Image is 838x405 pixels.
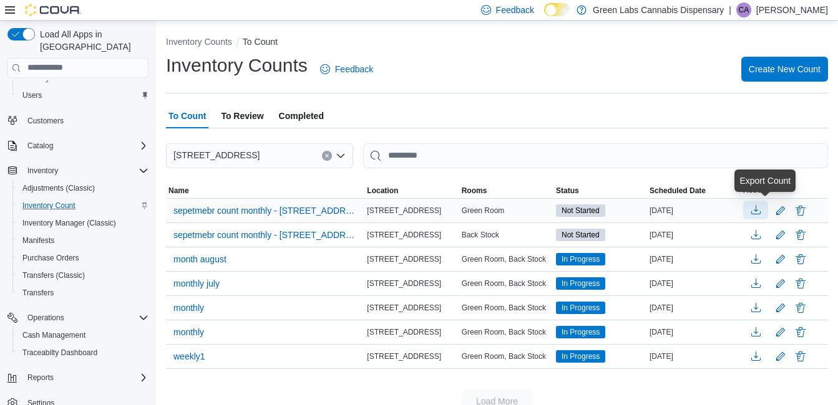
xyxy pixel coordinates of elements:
button: sepetmebr count monthly - [STREET_ADDRESS] [168,201,362,220]
span: Manifests [22,236,54,245]
button: Status [553,183,647,198]
span: monthly [173,302,204,314]
span: Inventory [27,166,58,176]
button: Inventory Count [12,197,153,214]
span: Customers [27,116,64,126]
button: Cash Management [12,326,153,344]
span: Name [168,186,189,196]
span: Transfers [22,288,54,298]
button: Delete [793,300,808,315]
span: Status [556,186,579,196]
input: Dark Mode [544,3,570,16]
button: To Count [243,37,278,47]
span: Traceabilty Dashboard [22,348,97,358]
button: Inventory Counts [166,37,232,47]
button: Manifests [12,232,153,249]
a: Users [17,88,47,103]
span: Not Started [562,229,600,241]
span: Completed [279,103,324,128]
button: Edit count details [773,298,788,317]
button: Delete [793,325,808,340]
span: Transfers [17,285,149,300]
button: monthly july [168,274,225,293]
h1: Inventory Counts [166,53,308,78]
button: Inventory [2,162,153,179]
span: Adjustments (Classic) [22,183,95,193]
button: monthly [168,298,209,317]
button: Catalog [22,138,58,153]
button: Delete [793,276,808,291]
span: Transfers (Classic) [22,270,85,280]
button: Delete [793,252,808,267]
input: This is a search bar. After typing your query, hit enter to filter the results lower in the page. [363,143,828,168]
span: In Progress [556,350,605,363]
span: Customers [22,113,149,128]
span: Purchase Orders [22,253,79,263]
a: Manifests [17,233,59,248]
button: month august [168,250,231,269]
span: Not Started [556,229,605,241]
span: Feedback [496,4,534,16]
span: Purchase Orders [17,250,149,265]
span: Not Started [556,204,605,217]
div: [DATE] [647,276,741,291]
button: Inventory [22,163,63,178]
div: [DATE] [647,325,741,340]
a: Feedback [315,57,378,82]
button: Delete [793,349,808,364]
span: In Progress [556,302,605,314]
a: Cash Management [17,328,90,343]
span: monthly [173,326,204,338]
span: In Progress [556,326,605,338]
button: Adjustments (Classic) [12,179,153,197]
div: Export Count [739,174,791,187]
span: Operations [22,310,149,325]
span: CA [739,2,749,17]
button: Edit count details [773,347,788,366]
div: Green Room, Back Stock [459,300,553,315]
span: In Progress [562,278,600,289]
button: Open list of options [336,151,346,161]
span: Not Started [562,205,600,216]
a: Traceabilty Dashboard [17,345,102,360]
div: [DATE] [647,252,741,267]
a: Transfers (Classic) [17,268,90,283]
span: [STREET_ADDRESS] [367,230,441,240]
button: Location [364,183,459,198]
span: Location [367,186,398,196]
button: Edit count details [773,201,788,220]
span: In Progress [562,254,600,265]
span: Inventory Count [22,201,76,211]
button: Users [12,87,153,104]
button: Transfers (Classic) [12,267,153,284]
button: monthly [168,323,209,341]
span: Transfers (Classic) [17,268,149,283]
div: Green Room, Back Stock [459,349,553,364]
div: [DATE] [647,227,741,242]
span: Dark Mode [544,16,545,17]
div: Green Room, Back Stock [459,325,553,340]
span: Operations [27,313,64,323]
button: Create New Count [741,57,828,82]
span: Inventory [22,163,149,178]
button: Purchase Orders [12,249,153,267]
a: Adjustments (Classic) [17,181,100,196]
span: [STREET_ADDRESS] [367,254,441,264]
span: Traceabilty Dashboard [17,345,149,360]
a: Customers [22,113,69,128]
button: Edit count details [773,250,788,269]
div: Green Room, Back Stock [459,252,553,267]
a: Inventory Count [17,198,80,213]
button: Customers [2,112,153,130]
p: Green Labs Cannabis Dispensary [593,2,724,17]
span: [STREET_ADDRESS] [367,206,441,216]
span: Create New Count [749,63,821,75]
span: Users [22,90,42,100]
button: Scheduled Date [647,183,741,198]
span: Manifests [17,233,149,248]
span: To Count [168,103,206,128]
span: Cash Management [17,328,149,343]
span: In Progress [562,326,600,338]
a: Transfers [17,285,59,300]
img: Cova [25,4,81,16]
